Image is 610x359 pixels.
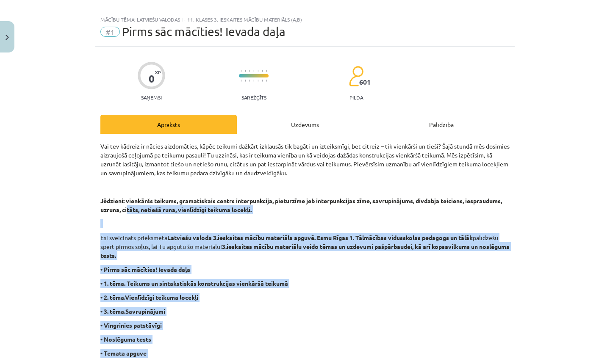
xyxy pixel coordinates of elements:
img: icon-short-line-57e1e144782c952c97e751825c79c345078a6d821885a25fce030b3d8c18986b.svg [241,70,241,72]
img: icon-short-line-57e1e144782c952c97e751825c79c345078a6d821885a25fce030b3d8c18986b.svg [253,70,254,72]
div: Palīdzība [373,115,510,134]
b: • 1. tēma. Teikums un sintakstiskās konstrukcijas vienkāršā teikumā [100,279,288,287]
p: Vai tev kādreiz ir nācies aizdomāties, kāpēc teikumi dažkārt izklausās tik bagāti un izteiksmīgi,... [100,142,510,177]
span: XP [155,70,161,75]
img: icon-short-line-57e1e144782c952c97e751825c79c345078a6d821885a25fce030b3d8c18986b.svg [241,80,241,82]
span: 601 [359,78,371,86]
b: Latviešu valoda [167,234,212,241]
p: pilda [349,94,363,100]
img: icon-short-line-57e1e144782c952c97e751825c79c345078a6d821885a25fce030b3d8c18986b.svg [258,70,258,72]
span: #1 [100,27,120,37]
b: 3.ieskaites mācību materiālu veido tēmas un uzdevumi pašpārbaudei, kā arī kopsavilkums un noslēgu... [100,243,510,259]
b: 3.ieskaites mācību materiāla apguvē. Esmu Rīgas 1. Tālmācības vidusskolas pedagogs un tālāk [213,234,473,241]
strong: Savrupinājumi [125,307,165,315]
img: icon-short-line-57e1e144782c952c97e751825c79c345078a6d821885a25fce030b3d8c18986b.svg [266,80,267,82]
div: Mācību tēma: Latviešu valodas i - 11. klases 3. ieskaites mācību materiāls (a,b) [100,17,510,22]
b: • Vingrinies patstāvīgi [100,321,162,329]
b: • 2. tēma. [100,293,125,301]
b: • 3. tēma. [100,307,125,315]
p: Esi sveicināts prieksmeta palīdzēšu spert pirmos soļus, lai Tu apgūtu šo materiālu! [100,233,510,260]
div: Uzdevums [237,115,373,134]
b: Jēdzieni: vienkāršs teikums, gramatiskais centrs interpunkcija, pieturzīme jeb interpunkcijas zīm... [100,197,502,213]
b: • Temata apguve [100,349,147,357]
img: icon-short-line-57e1e144782c952c97e751825c79c345078a6d821885a25fce030b3d8c18986b.svg [249,70,250,72]
strong: Vienlīdzīgi teikuma locekļi [125,293,198,301]
img: students-c634bb4e5e11cddfef0936a35e636f08e4e9abd3cc4e673bd6f9a4125e45ecb1.svg [349,66,363,87]
img: icon-short-line-57e1e144782c952c97e751825c79c345078a6d821885a25fce030b3d8c18986b.svg [253,80,254,82]
img: icon-short-line-57e1e144782c952c97e751825c79c345078a6d821885a25fce030b3d8c18986b.svg [266,70,267,72]
p: Saņemsi [138,94,165,100]
img: icon-short-line-57e1e144782c952c97e751825c79c345078a6d821885a25fce030b3d8c18986b.svg [245,70,246,72]
img: icon-close-lesson-0947bae3869378f0d4975bcd49f059093ad1ed9edebbc8119c70593378902aed.svg [6,35,9,40]
b: • Noslēguma tests [100,335,151,343]
span: Pirms sāc mācīties! Ievada daļa [122,25,286,39]
b: • Pirms sāc mācīties! Ievada daļa [100,265,190,273]
p: Sarežģīts [241,94,266,100]
img: icon-short-line-57e1e144782c952c97e751825c79c345078a6d821885a25fce030b3d8c18986b.svg [245,80,246,82]
img: icon-short-line-57e1e144782c952c97e751825c79c345078a6d821885a25fce030b3d8c18986b.svg [258,80,258,82]
div: Apraksts [100,115,237,134]
div: 0 [149,73,155,85]
img: icon-short-line-57e1e144782c952c97e751825c79c345078a6d821885a25fce030b3d8c18986b.svg [249,80,250,82]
